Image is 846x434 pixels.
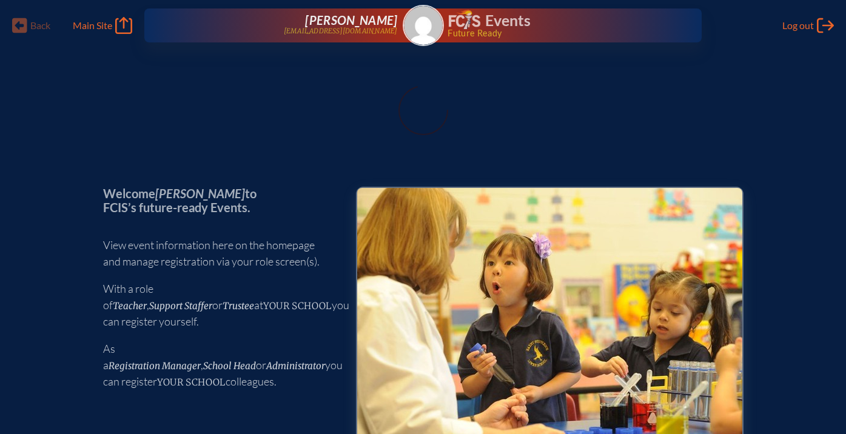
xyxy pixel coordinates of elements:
[155,186,245,201] span: [PERSON_NAME]
[73,19,112,32] span: Main Site
[403,5,444,46] a: Gravatar
[223,300,254,312] span: Trustee
[113,300,147,312] span: Teacher
[157,376,226,388] span: your school
[203,360,256,372] span: School Head
[263,300,332,312] span: your school
[73,17,132,34] a: Main Site
[103,187,337,214] p: Welcome to FCIS’s future-ready Events.
[149,300,212,312] span: Support Staffer
[109,360,201,372] span: Registration Manager
[103,237,337,270] p: View event information here on the homepage and manage registration via your role screen(s).
[103,281,337,330] p: With a role of , or at you can register yourself.
[266,360,325,372] span: Administrator
[305,13,397,27] span: [PERSON_NAME]
[448,29,662,38] span: Future Ready
[103,341,337,390] p: As a , or you can register colleagues.
[404,6,443,45] img: Gravatar
[782,19,814,32] span: Log out
[183,13,397,38] a: [PERSON_NAME][EMAIL_ADDRESS][DOMAIN_NAME]
[284,27,398,35] p: [EMAIL_ADDRESS][DOMAIN_NAME]
[449,10,663,38] div: FCIS Events — Future ready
